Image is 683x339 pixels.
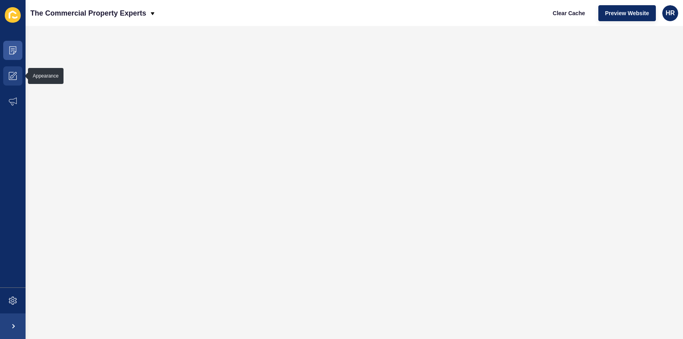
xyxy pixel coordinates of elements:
[605,9,649,17] span: Preview Website
[33,73,59,79] div: Appearance
[598,5,656,21] button: Preview Website
[553,9,585,17] span: Clear Cache
[546,5,592,21] button: Clear Cache
[665,9,675,17] span: HR
[30,3,146,23] p: The Commercial Property Experts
